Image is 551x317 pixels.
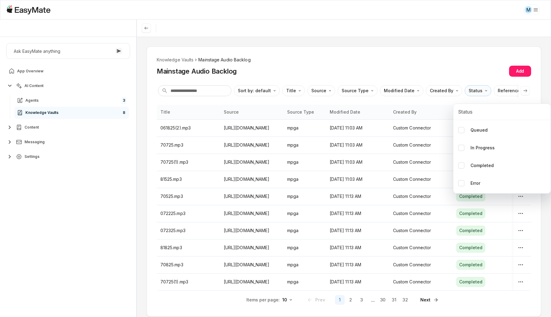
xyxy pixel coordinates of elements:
[456,159,548,172] div: Completed
[456,177,548,190] div: Error
[470,180,480,187] p: Error
[456,141,548,154] div: In Progress
[470,144,495,151] p: In Progress
[470,127,488,133] p: Queued
[456,124,548,137] div: Queued
[453,104,551,120] div: Status
[470,162,494,169] p: Completed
